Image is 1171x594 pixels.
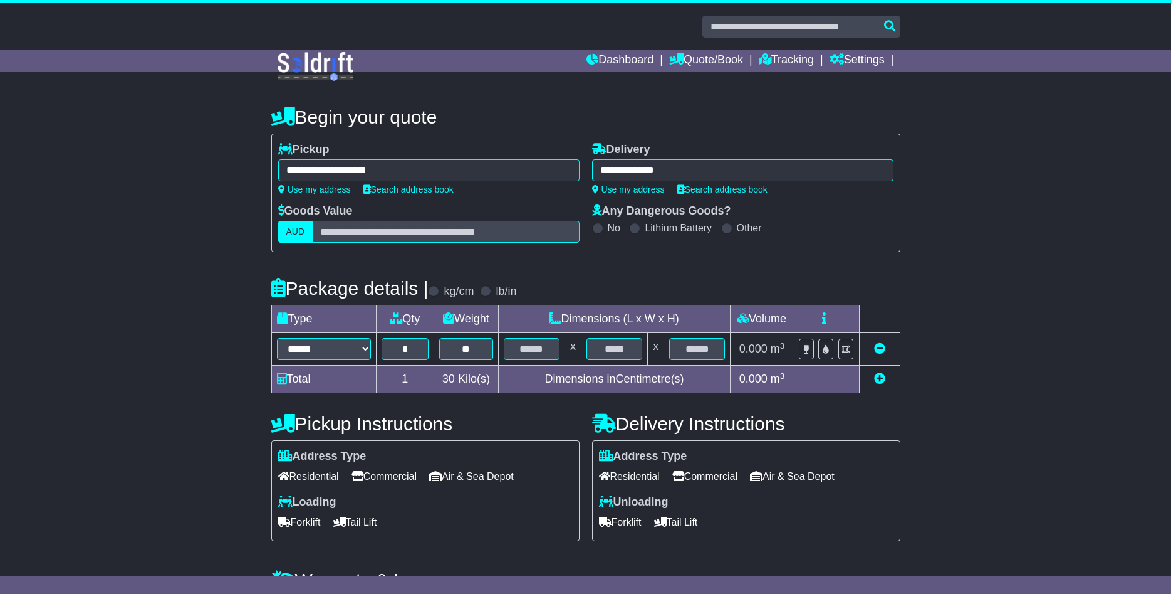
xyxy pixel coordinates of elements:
[271,278,429,299] h4: Package details |
[592,184,665,194] a: Use my address
[429,467,514,486] span: Air & Sea Depot
[780,371,785,381] sup: 3
[271,305,376,333] td: Type
[874,342,885,355] a: Remove this item
[592,413,900,434] h4: Delivery Instructions
[731,305,793,333] td: Volume
[278,204,353,218] label: Goods Value
[592,204,731,218] label: Any Dangerous Goods?
[565,333,581,366] td: x
[750,467,835,486] span: Air & Sea Depot
[498,366,731,393] td: Dimensions in Centimetre(s)
[599,467,660,486] span: Residential
[278,496,336,509] label: Loading
[442,373,455,385] span: 30
[278,184,351,194] a: Use my address
[608,222,620,234] label: No
[739,342,768,355] span: 0.000
[771,342,785,355] span: m
[434,305,499,333] td: Weight
[672,467,737,486] span: Commercial
[586,50,653,72] a: Dashboard
[271,107,900,127] h4: Begin your quote
[278,143,330,157] label: Pickup
[271,413,580,434] h4: Pickup Instructions
[737,222,762,234] label: Other
[739,373,768,385] span: 0.000
[376,366,434,393] td: 1
[830,50,885,72] a: Settings
[363,184,454,194] a: Search address book
[669,50,743,72] a: Quote/Book
[599,496,669,509] label: Unloading
[654,512,698,532] span: Tail Lift
[874,373,885,385] a: Add new item
[592,143,650,157] label: Delivery
[351,467,417,486] span: Commercial
[333,512,377,532] span: Tail Lift
[648,333,664,366] td: x
[677,184,768,194] a: Search address book
[599,450,687,464] label: Address Type
[599,512,642,532] span: Forklift
[434,366,499,393] td: Kilo(s)
[271,570,900,590] h4: Warranty & Insurance
[496,285,516,299] label: lb/in
[498,305,731,333] td: Dimensions (L x W x H)
[771,373,785,385] span: m
[278,467,339,486] span: Residential
[278,512,321,532] span: Forklift
[278,450,367,464] label: Address Type
[376,305,434,333] td: Qty
[278,221,313,243] label: AUD
[645,222,712,234] label: Lithium Battery
[271,366,376,393] td: Total
[444,285,474,299] label: kg/cm
[759,50,814,72] a: Tracking
[780,341,785,351] sup: 3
